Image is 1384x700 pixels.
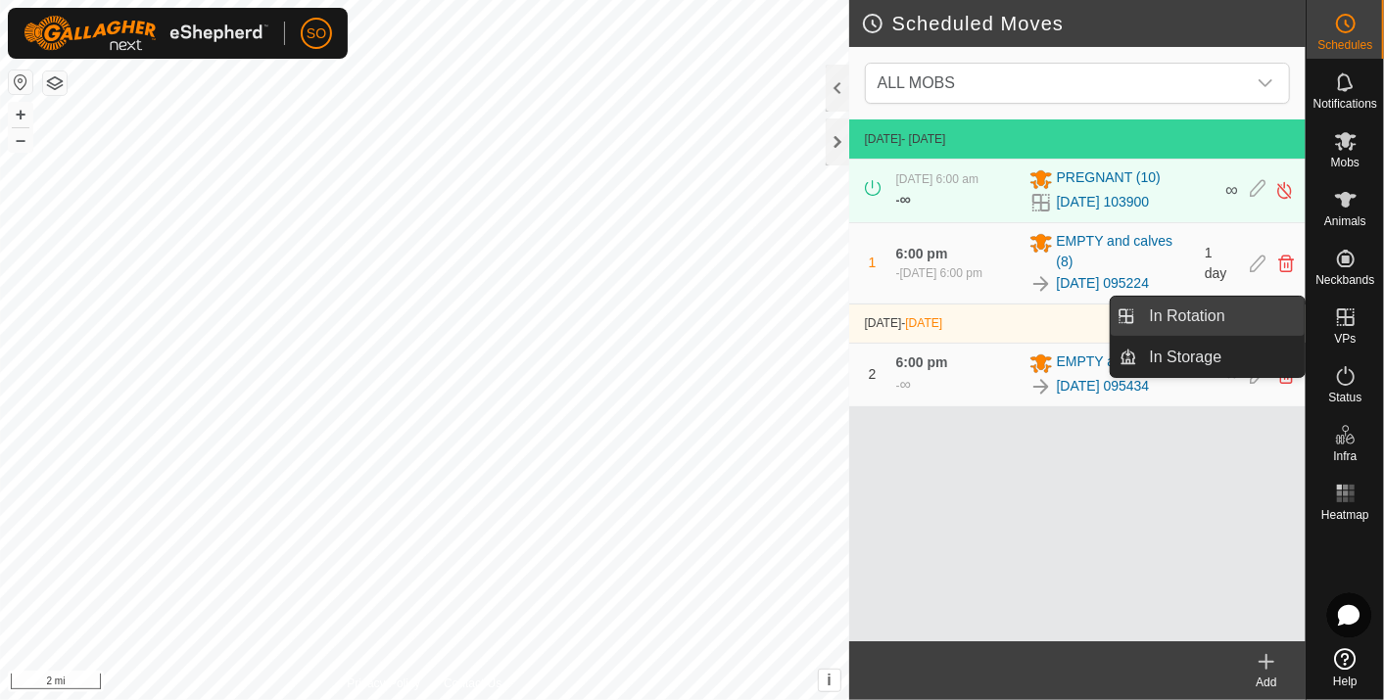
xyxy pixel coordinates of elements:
[1205,245,1227,281] span: 1 day
[1057,167,1161,191] span: PREGNANT (10)
[1315,274,1374,286] span: Neckbands
[906,316,943,330] span: [DATE]
[865,132,902,146] span: [DATE]
[865,316,902,330] span: [DATE]
[1227,674,1306,691] div: Add
[1057,351,1194,375] span: EMPTY and calves (8)
[1275,180,1294,201] img: Turn off schedule move
[902,316,943,330] span: -
[444,675,501,692] a: Contact Us
[9,103,32,126] button: +
[1057,376,1150,397] a: [DATE] 095434
[1138,297,1306,336] a: In Rotation
[900,191,911,208] span: ∞
[307,23,326,44] span: SO
[900,266,982,280] span: [DATE] 6:00 pm
[1111,297,1305,336] li: In Rotation
[878,74,955,91] span: ALL MOBS
[870,64,1246,103] span: ALL MOBS
[869,255,877,270] span: 1
[896,172,978,186] span: [DATE] 6:00 am
[1328,392,1361,403] span: Status
[24,16,268,51] img: Gallagher Logo
[347,675,420,692] a: Privacy Policy
[9,70,32,94] button: Reset Map
[1029,272,1053,296] img: To
[1331,157,1360,168] span: Mobs
[43,71,67,95] button: Map Layers
[1225,180,1238,200] span: ∞
[896,264,982,282] div: -
[896,246,948,261] span: 6:00 pm
[9,128,32,152] button: –
[900,376,911,393] span: ∞
[1246,64,1285,103] div: dropdown trigger
[1321,509,1369,521] span: Heatmap
[1313,98,1377,110] span: Notifications
[1334,333,1356,345] span: VPs
[1138,338,1306,377] a: In Storage
[819,670,840,691] button: i
[902,132,946,146] span: - [DATE]
[1333,676,1358,687] span: Help
[1317,39,1372,51] span: Schedules
[896,188,911,211] div: -
[1057,231,1194,272] span: EMPTY and calves (8)
[1307,640,1384,695] a: Help
[1333,450,1357,462] span: Infra
[1057,273,1150,294] a: [DATE] 095224
[896,373,911,397] div: -
[1324,215,1366,227] span: Animals
[1111,338,1305,377] li: In Storage
[1057,192,1150,212] a: [DATE] 103900
[827,672,831,688] span: i
[1150,346,1222,369] span: In Storage
[869,366,877,382] span: 2
[861,12,1306,35] h2: Scheduled Moves
[896,354,948,370] span: 6:00 pm
[1150,304,1225,328] span: In Rotation
[1029,375,1053,398] img: To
